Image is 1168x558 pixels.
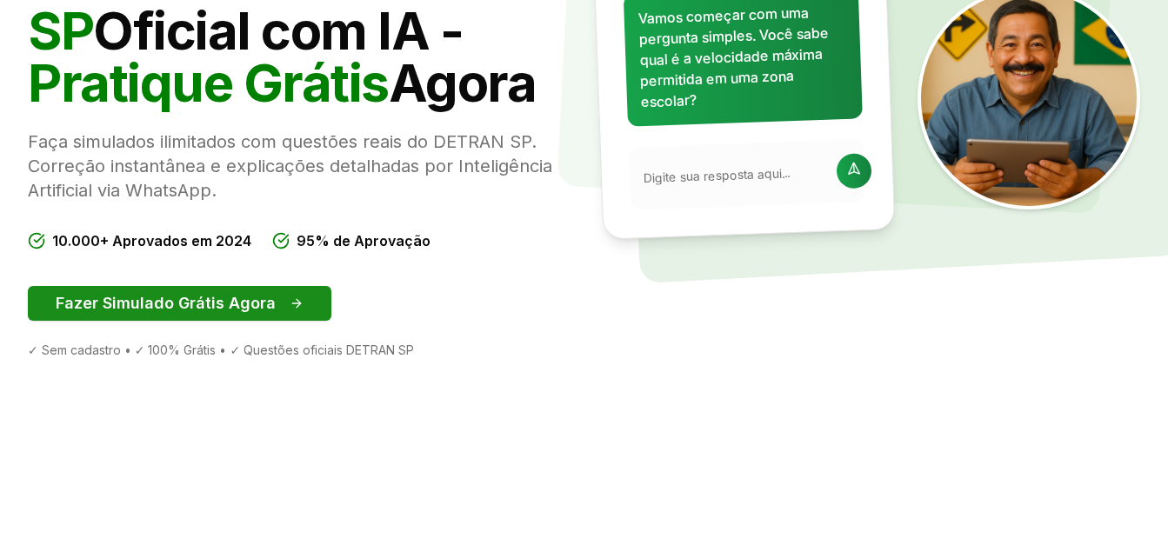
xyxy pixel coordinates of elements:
div: ✓ Sem cadastro • ✓ 100% Grátis • ✓ Questões oficiais DETRAN SP [28,342,571,359]
button: Fazer Simulado Grátis Agora [28,286,331,321]
span: 95% de Aprovação [297,230,430,251]
span: Pratique Grátis [28,51,389,114]
input: Digite sua resposta aqui... [643,163,826,187]
p: Vamos começar com uma pergunta simples. Você sabe qual é a velocidade máxima permitida em uma zon... [637,1,848,112]
p: Faça simulados ilimitados com questões reais do DETRAN SP. Correção instantânea e explicações det... [28,130,571,203]
span: 10.000+ Aprovados em 2024 [52,230,251,251]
